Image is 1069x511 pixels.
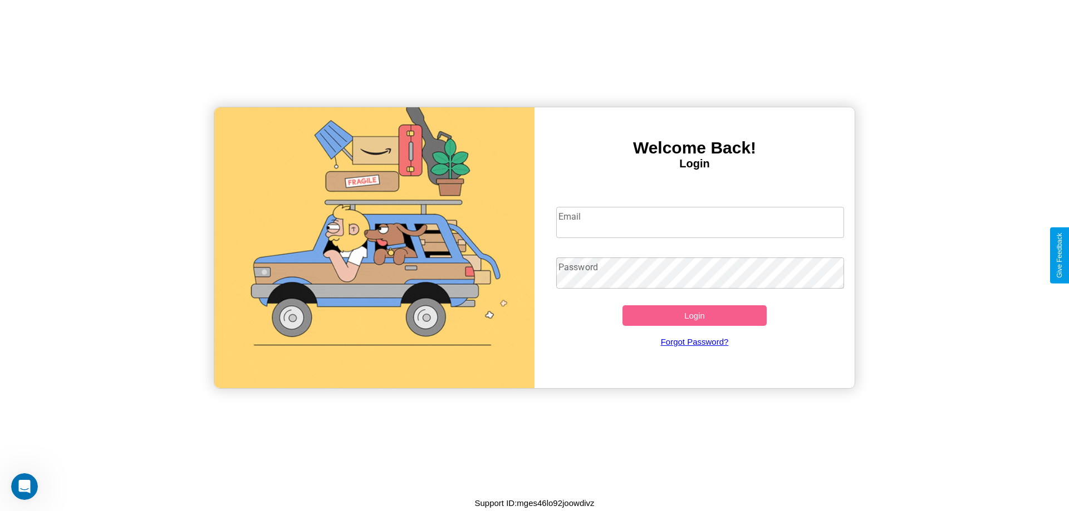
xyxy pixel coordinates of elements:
iframe: Intercom live chat [11,473,38,500]
button: Login [622,305,767,326]
div: Give Feedback [1056,233,1063,278]
h3: Welcome Back! [534,138,855,157]
h4: Login [534,157,855,170]
img: gif [214,107,534,388]
a: Forgot Password? [551,326,839,358]
p: Support ID: mges46lo92joowdivz [474,495,594,510]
